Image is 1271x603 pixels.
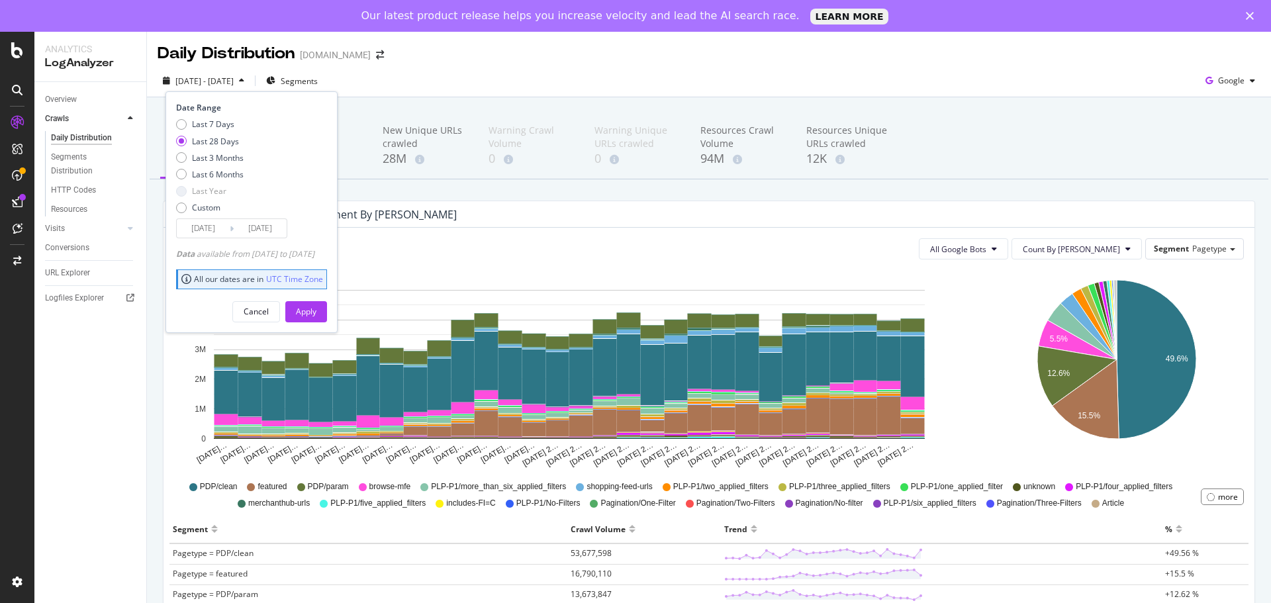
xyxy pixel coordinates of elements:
[806,150,891,167] div: 12K
[594,124,679,150] div: Warning Unique URLs crawled
[700,124,785,150] div: Resources Crawl Volume
[266,273,323,285] a: UTC Time Zone
[248,498,310,509] span: merchanthub-urls
[176,169,244,180] div: Last 6 Months
[261,70,323,91] button: Segments
[195,346,206,355] text: 3M
[369,481,411,492] span: browse-mfe
[51,131,137,145] a: Daily Distribution
[176,152,244,163] div: Last 3 Months
[51,203,137,216] a: Resources
[176,118,244,130] div: Last 7 Days
[571,568,612,579] span: 16,790,110
[1218,491,1238,502] div: more
[176,185,244,197] div: Last Year
[1049,334,1068,344] text: 5.5%
[174,270,964,469] svg: A chart.
[296,306,316,317] div: Apply
[173,588,258,600] span: Pagetype = PDP/param
[1165,588,1199,600] span: +12.62 %
[45,241,137,255] a: Conversions
[192,202,220,213] div: Custom
[361,9,800,23] div: Our latest product release helps you increase velocity and lead the AI search race.
[431,481,566,492] span: PLP-P1/more_than_six_applied_filters
[176,102,324,113] div: Date Range
[1012,238,1142,259] button: Count By [PERSON_NAME]
[1047,369,1070,378] text: 12.6%
[1246,12,1259,20] div: Close
[884,498,976,509] span: PLP-P1/six_applied_filters
[571,547,612,559] span: 53,677,598
[175,75,234,87] span: [DATE] - [DATE]
[158,70,250,91] button: [DATE] - [DATE]
[200,481,238,492] span: PDP/clean
[789,481,890,492] span: PLP-P1/three_applied_filters
[489,150,573,167] div: 0
[992,270,1242,469] svg: A chart.
[45,222,124,236] a: Visits
[1165,518,1172,539] div: %
[195,375,206,384] text: 2M
[176,248,314,259] div: available from [DATE] to [DATE]
[51,183,137,197] a: HTTP Codes
[45,266,137,280] a: URL Explorer
[51,183,96,197] div: HTTP Codes
[1165,547,1199,559] span: +49.56 %
[201,434,206,443] text: 0
[195,404,206,414] text: 1M
[176,136,244,147] div: Last 28 Days
[281,75,318,87] span: Segments
[1102,498,1124,509] span: Article
[45,112,69,126] div: Crawls
[1165,568,1194,579] span: +15.5 %
[806,124,891,150] div: Resources Unique URLs crawled
[45,93,77,107] div: Overview
[285,301,327,322] button: Apply
[673,481,769,492] span: PLP-P1/two_applied_filters
[51,150,137,178] a: Segments Distribution
[173,547,254,559] span: Pagetype = PDP/clean
[45,266,90,280] div: URL Explorer
[696,498,775,509] span: Pagination/Two-Filters
[244,306,269,317] div: Cancel
[45,42,136,56] div: Analytics
[192,185,226,197] div: Last Year
[911,481,1003,492] span: PLP-P1/one_applied_filter
[1200,70,1260,91] button: Google
[376,50,384,60] div: arrow-right-arrow-left
[45,93,137,107] a: Overview
[383,150,467,167] div: 28M
[600,498,675,509] span: Pagination/One-Filter
[1023,481,1055,492] span: unknown
[181,273,323,285] div: All our dates are in
[516,498,581,509] span: PLP-P1/No-Filters
[587,481,652,492] span: shopping-feed-urls
[796,498,863,509] span: Pagination/No-filter
[45,222,65,236] div: Visits
[192,152,244,163] div: Last 3 Months
[724,518,747,539] div: Trend
[45,56,136,71] div: LogAnalyzer
[232,301,280,322] button: Cancel
[997,498,1082,509] span: Pagination/Three-Filters
[1192,243,1227,254] span: Pagetype
[258,481,287,492] span: featured
[45,112,124,126] a: Crawls
[810,9,889,24] a: LEARN MORE
[700,150,785,167] div: 94M
[930,244,986,255] span: All Google Bots
[571,588,612,600] span: 13,673,847
[446,498,495,509] span: includes-FI=C
[1154,243,1189,254] span: Segment
[192,169,244,180] div: Last 6 Months
[919,238,1008,259] button: All Google Bots
[51,203,87,216] div: Resources
[192,118,234,130] div: Last 7 Days
[383,124,467,150] div: New Unique URLs crawled
[51,150,124,178] div: Segments Distribution
[45,241,89,255] div: Conversions
[330,498,426,509] span: PLP-P1/five_applied_filters
[300,48,371,62] div: [DOMAIN_NAME]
